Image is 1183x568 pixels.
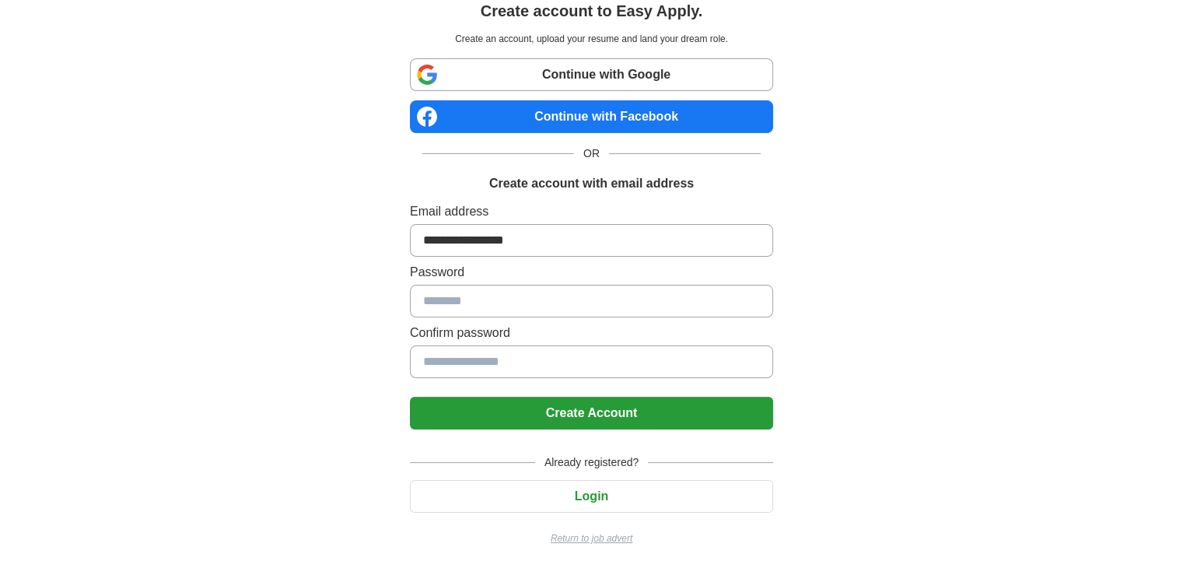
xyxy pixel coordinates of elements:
[410,100,773,133] a: Continue with Facebook
[489,174,694,193] h1: Create account with email address
[410,397,773,430] button: Create Account
[410,58,773,91] a: Continue with Google
[410,324,773,342] label: Confirm password
[574,146,609,162] span: OR
[535,454,648,471] span: Already registered?
[410,531,773,545] a: Return to job advert
[410,263,773,282] label: Password
[413,32,770,46] p: Create an account, upload your resume and land your dream role.
[410,202,773,221] label: Email address
[410,480,773,513] button: Login
[410,489,773,503] a: Login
